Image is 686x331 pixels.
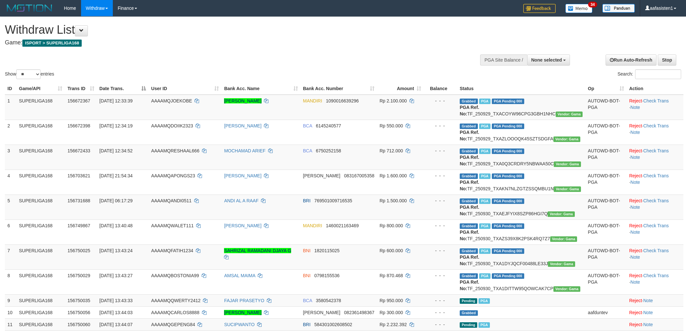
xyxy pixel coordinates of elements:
span: PGA Pending [492,223,524,229]
td: SUPERLIGA168 [17,170,65,195]
span: 156731688 [67,198,90,203]
td: TF_250929_TXA0Q3CRDRY5NBWAA50C [457,145,585,170]
a: [PERSON_NAME] [224,123,261,128]
div: - - - [426,148,455,154]
span: [DATE] 13:40:48 [100,223,133,228]
img: Feedback.jpg [523,4,556,13]
span: Grabbed [460,223,478,229]
a: SUCIPWANTO [224,322,254,327]
td: TF_250929_TXAKN7NLZGTZSSQMBU1N [457,170,585,195]
span: Grabbed [460,310,478,316]
button: None selected [527,54,570,65]
span: Copy 1090016639296 to clipboard [326,98,359,103]
label: Show entries [5,69,54,79]
span: 34 [588,2,597,7]
a: AMSAL MAIMA [224,273,255,278]
td: 2 [5,120,17,145]
img: MOTION_logo.png [5,3,54,13]
a: Note [631,230,640,235]
span: Grabbed [460,198,478,204]
td: SUPERLIGA168 [17,269,65,294]
a: [PERSON_NAME] [224,98,261,103]
span: AAAAMQBOSTONIA99 [151,273,199,278]
span: BCA [303,298,312,303]
a: Note [631,279,640,285]
span: Rp 1.600.000 [380,173,407,178]
span: AAAAMQAPONGS23 [151,173,195,178]
span: [DATE] 12:33:39 [100,98,133,103]
span: Marked by aafsoycanthlai [479,148,491,154]
td: SUPERLIGA168 [17,306,65,318]
th: Game/API: activate to sort column ascending [17,83,65,95]
span: Marked by aafchhiseyha [479,173,491,179]
td: 9 [5,294,17,306]
span: [PERSON_NAME] [303,310,340,315]
a: Check Trans [643,123,669,128]
td: AUTOWD-BOT-PGA [585,95,626,120]
td: AUTOWD-BOT-PGA [585,145,626,170]
span: Rp 2.232.392 [380,322,407,327]
td: 1 [5,95,17,120]
a: Reject [629,322,642,327]
div: - - - [426,172,455,179]
span: Rp 600.000 [380,248,403,253]
td: · · [627,120,683,145]
td: TF_250929_TXACOYW96CPG3GBH1NHC [457,95,585,120]
span: AAAAMQRESHAAL666 [151,148,199,153]
a: Reject [629,98,642,103]
a: Check Trans [643,273,669,278]
td: 10 [5,306,17,318]
a: Reject [629,173,642,178]
span: Copy 6145240577 to clipboard [316,123,341,128]
span: [DATE] 13:43:24 [100,248,133,253]
span: Copy 082361498367 to clipboard [344,310,374,315]
span: PGA Pending [492,173,524,179]
span: None selected [531,57,562,63]
span: Grabbed [460,248,478,254]
span: ISPORT > SUPERLIGA168 [22,40,82,47]
span: Vendor URL: https://trx31.1velocity.biz [556,112,583,117]
a: Reject [629,223,642,228]
span: 156672398 [67,123,90,128]
a: Reject [629,273,642,278]
a: Reject [629,198,642,203]
td: 5 [5,195,17,219]
span: 156749867 [67,223,90,228]
a: Check Trans [643,198,669,203]
td: TF_250930_TXAEJFYIX8SZP86HGI7Q [457,195,585,219]
td: TF_250929_TXAZLOOOQK45SZTSDGFA [457,120,585,145]
td: AUTOWD-BOT-PGA [585,195,626,219]
span: BNI [303,248,311,253]
td: AUTOWD-BOT-PGA [585,244,626,269]
th: User ID: activate to sort column ascending [148,83,221,95]
th: Amount: activate to sort column ascending [377,83,424,95]
td: 11 [5,318,17,330]
span: PGA Pending [492,273,524,279]
div: - - - [426,222,455,229]
img: Button%20Memo.svg [565,4,593,13]
td: SUPERLIGA168 [17,195,65,219]
a: FAJAR PRASETYO [224,298,264,303]
select: Showentries [16,69,41,79]
span: PGA Pending [492,148,524,154]
b: PGA Ref. No: [460,279,479,291]
span: BRI [303,198,311,203]
td: TF_250930_TXA1DYJQCF00488LE33J [457,244,585,269]
a: MOCHAMAD ARIEF [224,148,266,153]
td: 8 [5,269,17,294]
span: Marked by aafsengchandara [479,99,491,104]
span: AAAAMQJOEKOBE [151,98,192,103]
th: ID [5,83,17,95]
td: SUPERLIGA168 [17,219,65,244]
td: SUPERLIGA168 [17,120,65,145]
span: MANDIRI [303,223,322,228]
h1: Withdraw List [5,23,451,36]
span: Rp 550.000 [380,123,403,128]
td: 7 [5,244,17,269]
div: - - - [426,197,455,204]
a: Check Trans [643,98,669,103]
span: Marked by aafsoycanthlai [479,298,490,304]
span: [DATE] 12:34:19 [100,123,133,128]
a: Note [631,130,640,135]
span: 156750025 [67,248,90,253]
